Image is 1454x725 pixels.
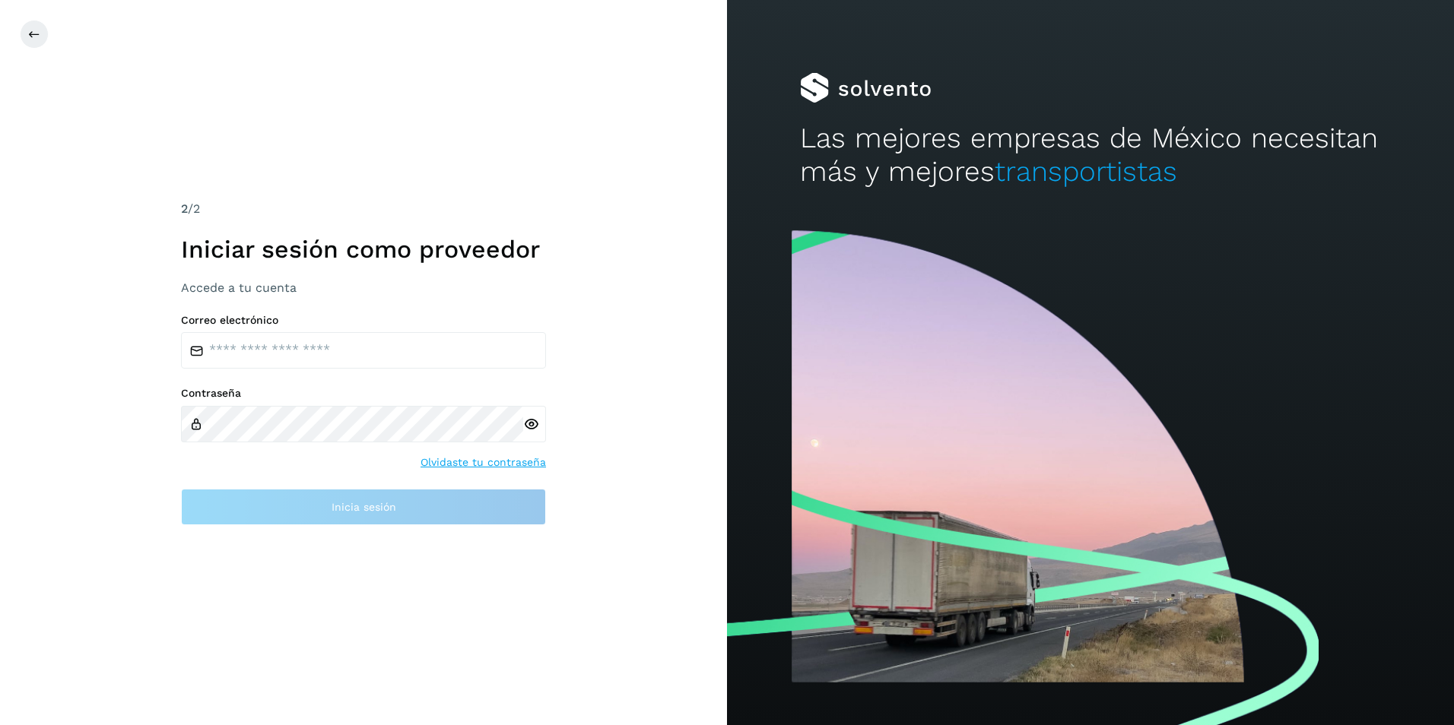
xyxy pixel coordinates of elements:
[181,235,546,264] h1: Iniciar sesión como proveedor
[800,122,1382,189] h2: Las mejores empresas de México necesitan más y mejores
[181,200,546,218] div: /2
[332,502,396,512] span: Inicia sesión
[181,489,546,525] button: Inicia sesión
[181,201,188,216] span: 2
[421,454,546,470] a: Olvidaste tu contraseña
[181,314,546,327] label: Correo electrónico
[181,387,546,400] label: Contraseña
[995,155,1177,188] span: transportistas
[181,280,546,295] h3: Accede a tu cuenta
